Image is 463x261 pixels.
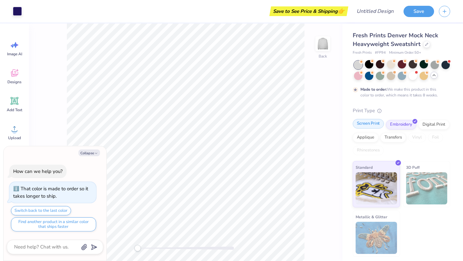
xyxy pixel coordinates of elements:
[338,7,345,15] span: 👉
[356,222,397,254] img: Metallic & Glitter
[11,206,71,215] button: Switch back to the last color
[353,50,372,56] span: Fresh Prints
[353,146,384,155] div: Rhinestones
[353,119,384,129] div: Screen Print
[11,217,96,231] button: Find another product in a similar color that ships faster
[353,32,438,48] span: Fresh Prints Denver Mock Neck Heavyweight Sweatshirt
[316,37,329,50] img: Back
[389,50,421,56] span: Minimum Order: 50 +
[386,120,416,130] div: Embroidery
[319,53,327,59] div: Back
[356,213,387,220] span: Metallic & Glitter
[271,6,347,16] div: Save to See Price & Shipping
[375,50,386,56] span: # FP94
[8,135,21,140] span: Upload
[404,6,434,17] button: Save
[360,87,387,92] strong: Made to order:
[418,120,449,130] div: Digital Print
[408,133,426,142] div: Vinyl
[360,86,440,98] div: We make this product in this color to order, which means it takes 8 weeks.
[353,107,450,114] div: Print Type
[406,164,420,171] span: 3D Puff
[78,149,100,156] button: Collapse
[13,185,88,199] div: That color is made to order so it takes longer to ship.
[7,51,22,57] span: Image AI
[351,5,399,18] input: Untitled Design
[428,133,443,142] div: Foil
[380,133,406,142] div: Transfers
[134,245,141,251] div: Accessibility label
[13,168,63,175] div: How can we help you?
[356,164,373,171] span: Standard
[356,172,397,204] img: Standard
[7,107,22,113] span: Add Text
[353,133,378,142] div: Applique
[406,172,448,204] img: 3D Puff
[7,79,22,85] span: Designs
